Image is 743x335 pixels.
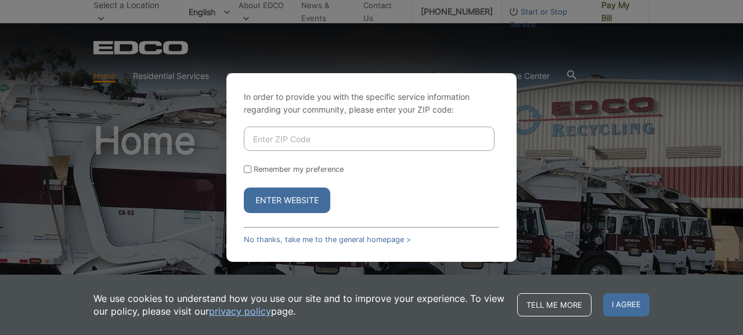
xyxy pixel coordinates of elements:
a: Tell me more [517,293,591,316]
p: In order to provide you with the specific service information regarding your community, please en... [244,91,499,116]
label: Remember my preference [254,165,344,174]
a: No thanks, take me to the general homepage > [244,235,411,244]
input: Enter ZIP Code [244,127,495,151]
a: privacy policy [209,305,271,318]
p: We use cookies to understand how you use our site and to improve your experience. To view our pol... [93,292,506,318]
button: Enter Website [244,188,330,213]
span: I agree [603,293,650,316]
